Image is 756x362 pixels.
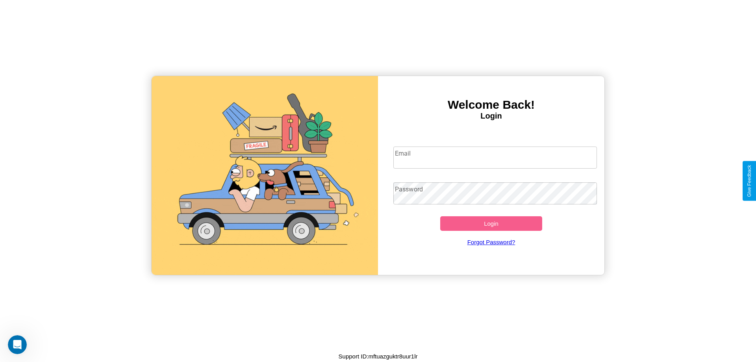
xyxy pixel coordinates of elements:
button: Login [440,216,542,231]
div: Give Feedback [747,165,752,197]
p: Support ID: mftuazguktr8uur1lr [339,351,418,362]
h4: Login [378,111,604,121]
h3: Welcome Back! [378,98,604,111]
img: gif [152,76,378,275]
iframe: Intercom live chat [8,335,27,354]
a: Forgot Password? [389,231,593,253]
